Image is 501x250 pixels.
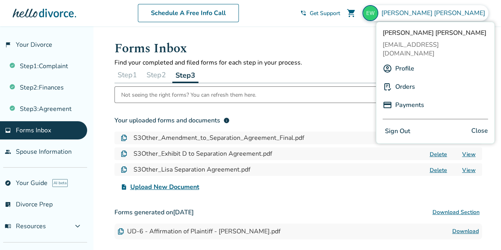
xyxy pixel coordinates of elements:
span: list_alt_check [5,201,11,208]
img: Document [118,228,124,235]
span: AI beta [52,179,68,187]
a: Orders [395,79,415,94]
h4: S3Other_Exhibit D to Separation Agreement.pdf [133,149,272,158]
span: expand_more [73,221,82,231]
span: inbox [5,127,11,134]
span: Resources [5,222,46,231]
img: Document [121,166,127,173]
button: Step1 [114,67,140,83]
a: Profile [395,61,414,76]
button: Delete [427,150,450,158]
span: [PERSON_NAME] [PERSON_NAME] [383,29,488,37]
span: info [223,117,230,124]
span: flag_2 [5,42,11,48]
button: Delete [427,166,450,174]
a: phone_in_talkGet Support [300,10,340,17]
div: Not seeing the right forms? You can refresh them here. [121,87,256,103]
span: shopping_cart [347,8,356,18]
span: upload_file [121,184,127,190]
h4: S3Other_Lisa Separation Agreement.pdf [133,165,250,174]
img: P [383,100,392,110]
img: hickory12885@gmail.com [362,5,378,21]
img: A [383,64,392,73]
span: explore [5,180,11,186]
a: View [462,151,476,158]
span: menu_book [5,223,11,229]
h1: Forms Inbox [114,39,482,58]
button: Step3 [172,67,198,83]
h4: S3Other_Amendment_to_Separation_Agreement_Final.pdf [133,133,304,143]
div: UD-6 - Affirmation of Plaintiff - [PERSON_NAME].pdf [118,227,280,236]
span: Get Support [310,10,340,17]
img: Document [121,151,127,157]
a: Payments [395,97,424,113]
iframe: Chat Widget [461,212,501,250]
button: Step2 [143,67,169,83]
span: [PERSON_NAME] [PERSON_NAME] [381,9,488,17]
span: phone_in_talk [300,10,307,16]
button: Sign Out [383,126,413,137]
p: Find your completed and filed forms for each step in your process. [114,58,482,67]
div: Your uploaded forms and documents [114,116,230,125]
a: Schedule A Free Info Call [138,4,239,22]
span: people [5,149,11,155]
span: [EMAIL_ADDRESS][DOMAIN_NAME] [383,40,488,58]
a: View [462,166,476,174]
span: Forms Inbox [16,126,51,135]
a: Download [452,227,479,236]
h3: Forms generated on [DATE] [114,204,482,220]
img: Document [121,135,127,141]
span: Upload New Document [130,182,199,192]
span: Close [471,126,488,137]
img: P [383,82,392,92]
button: Download Section [430,204,482,220]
